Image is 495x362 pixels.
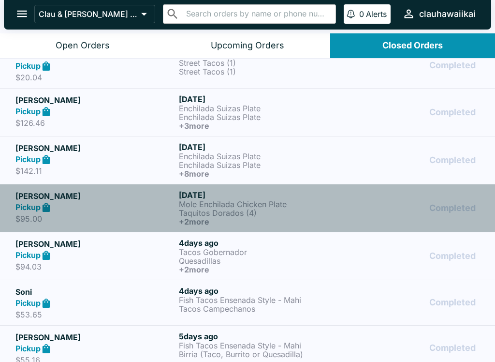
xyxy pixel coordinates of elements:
[15,106,41,116] strong: Pickup
[179,59,338,67] p: Street Tacos (1)
[56,40,110,51] div: Open Orders
[179,190,338,200] h6: [DATE]
[15,202,41,212] strong: Pickup
[15,238,175,250] h5: [PERSON_NAME]
[179,217,338,226] h6: + 2 more
[419,8,476,20] div: clauhawaiikai
[15,190,175,202] h5: [PERSON_NAME]
[179,238,218,248] span: 4 days ago
[15,118,175,128] p: $126.46
[179,332,218,341] span: 5 days ago
[15,250,41,260] strong: Pickup
[15,94,175,106] h5: [PERSON_NAME]
[179,350,338,359] p: Birria (Taco, Burrito or Quesadilla)
[15,262,175,271] p: $94.03
[179,304,338,313] p: Tacos Campechanos
[15,73,175,82] p: $20.04
[183,7,332,21] input: Search orders by name or phone number
[179,142,338,152] h6: [DATE]
[179,121,338,130] h6: + 3 more
[179,341,338,350] p: Fish Tacos Ensenada Style - Mahi
[15,332,175,343] h5: [PERSON_NAME]
[179,265,338,274] h6: + 2 more
[179,200,338,209] p: Mole Enchilada Chicken Plate
[179,67,338,76] p: Street Tacos (1)
[398,3,480,24] button: clauhawaiikai
[15,214,175,224] p: $95.00
[179,209,338,217] p: Taquitos Dorados (4)
[366,9,387,19] p: Alerts
[359,9,364,19] p: 0
[179,248,338,256] p: Tacos Gobernador
[179,286,218,296] span: 4 days ago
[15,142,175,154] h5: [PERSON_NAME]
[179,256,338,265] p: Quesadillas
[15,61,41,71] strong: Pickup
[15,166,175,176] p: $142.11
[179,152,338,161] p: Enchilada Suizas Plate
[179,296,338,304] p: Fish Tacos Ensenada Style - Mahi
[10,1,34,26] button: open drawer
[15,154,41,164] strong: Pickup
[179,104,338,113] p: Enchilada Suizas Plate
[382,40,443,51] div: Closed Orders
[179,113,338,121] p: Enchilada Suizas Plate
[15,310,175,319] p: $53.65
[211,40,284,51] div: Upcoming Orders
[39,9,137,19] p: Clau & [PERSON_NAME] Cocina 2 - [US_STATE] Kai
[179,161,338,169] p: Enchilada Suizas Plate
[15,298,41,308] strong: Pickup
[15,344,41,353] strong: Pickup
[15,286,175,298] h5: Soni
[179,169,338,178] h6: + 8 more
[34,5,155,23] button: Clau & [PERSON_NAME] Cocina 2 - [US_STATE] Kai
[179,94,338,104] h6: [DATE]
